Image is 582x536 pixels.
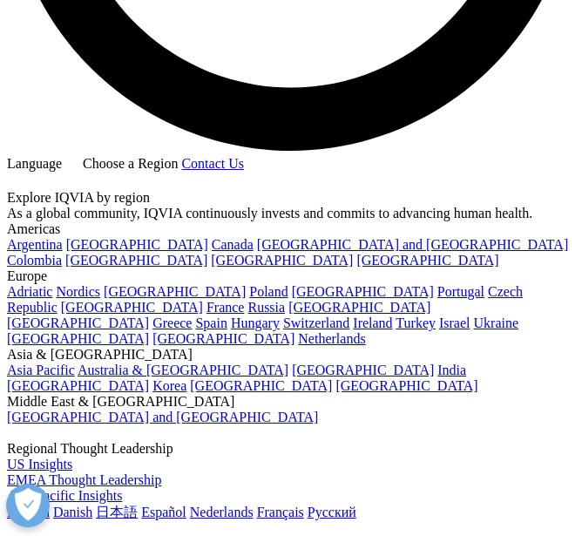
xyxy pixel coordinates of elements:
[7,394,575,410] div: Middle East & [GEOGRAPHIC_DATA]
[83,156,178,171] span: Choose a Region
[396,315,436,330] a: Turkey
[353,315,392,330] a: Ireland
[195,315,227,330] a: Spain
[7,221,575,237] div: Americas
[231,315,280,330] a: Hungary
[474,315,519,330] a: Ukraine
[56,284,100,299] a: Nordics
[141,505,186,519] a: Español
[249,284,288,299] a: Poland
[181,156,244,171] a: Contact Us
[7,331,149,346] a: [GEOGRAPHIC_DATA]
[308,505,356,519] a: Русский
[335,378,477,393] a: [GEOGRAPHIC_DATA]
[7,284,52,299] a: Adriatic
[7,441,575,457] div: Regional Thought Leadership
[190,378,332,393] a: [GEOGRAPHIC_DATA]
[7,237,63,252] a: Argentina
[7,206,575,221] div: As a global community, IQVIA continuously invests and commits to advancing human health.
[7,315,149,330] a: [GEOGRAPHIC_DATA]
[152,315,192,330] a: Greece
[96,505,138,519] a: 日本語
[6,484,50,527] button: Abrir preferencias
[257,237,568,252] a: [GEOGRAPHIC_DATA] and [GEOGRAPHIC_DATA]
[439,315,470,330] a: Israel
[7,284,523,315] a: Czech Republic
[65,253,207,268] a: [GEOGRAPHIC_DATA]
[283,315,349,330] a: Switzerland
[61,300,203,315] a: [GEOGRAPHIC_DATA]
[206,300,245,315] a: France
[288,300,430,315] a: [GEOGRAPHIC_DATA]
[190,505,254,519] a: Nederlands
[356,253,498,268] a: [GEOGRAPHIC_DATA]
[7,347,575,363] div: Asia & [GEOGRAPHIC_DATA]
[152,378,186,393] a: Korea
[298,331,365,346] a: Netherlands
[212,237,254,252] a: Canada
[104,284,246,299] a: [GEOGRAPHIC_DATA]
[292,363,434,377] a: [GEOGRAPHIC_DATA]
[211,253,353,268] a: [GEOGRAPHIC_DATA]
[7,457,72,472] a: US Insights
[7,253,62,268] a: Colombia
[53,505,92,519] a: Danish
[152,331,294,346] a: [GEOGRAPHIC_DATA]
[66,237,208,252] a: [GEOGRAPHIC_DATA]
[7,472,161,487] a: EMEA Thought Leadership
[247,300,285,315] a: Russia
[7,410,318,424] a: [GEOGRAPHIC_DATA] and [GEOGRAPHIC_DATA]
[437,363,466,377] a: India
[7,363,75,377] a: Asia Pacific
[78,363,288,377] a: Australia & [GEOGRAPHIC_DATA]
[7,488,122,503] a: Asia Pacific Insights
[7,156,62,171] span: Language
[7,190,575,206] div: Explore IQVIA by region
[292,284,434,299] a: [GEOGRAPHIC_DATA]
[437,284,484,299] a: Portugal
[257,505,304,519] a: Français
[7,268,575,284] div: Europe
[7,378,149,393] a: [GEOGRAPHIC_DATA]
